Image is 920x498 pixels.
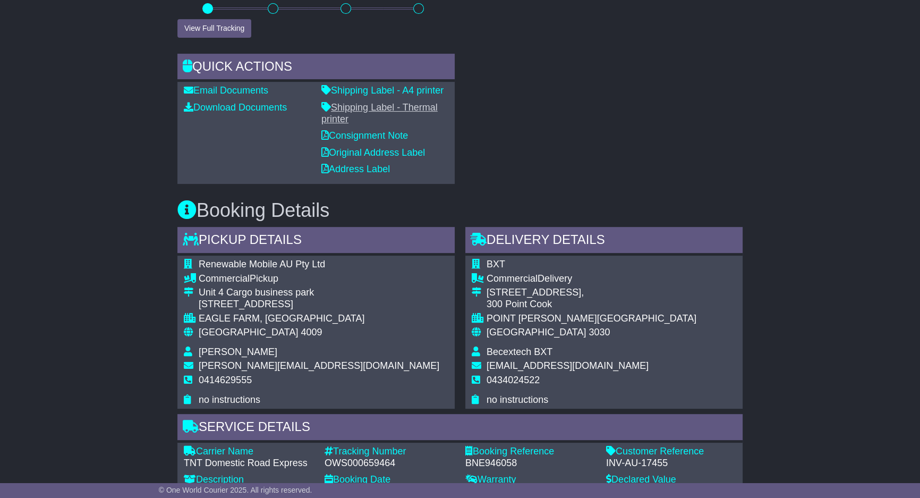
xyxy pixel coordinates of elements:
[199,313,439,325] div: EAGLE FARM, [GEOGRAPHIC_DATA]
[487,313,696,325] div: POINT [PERSON_NAME][GEOGRAPHIC_DATA]
[199,287,439,299] div: Unit 4 Cargo business park
[487,299,696,310] div: 300 Point Cook
[159,486,312,494] span: © One World Courier 2025. All rights reserved.
[465,227,743,256] div: Delivery Details
[321,130,408,141] a: Consignment Note
[184,474,314,486] div: Description
[184,458,314,469] div: TNT Domestic Road Express
[199,299,439,310] div: [STREET_ADDRESS]
[606,446,736,458] div: Customer Reference
[321,164,390,174] a: Address Label
[177,414,743,443] div: Service Details
[487,287,696,299] div: [STREET_ADDRESS],
[184,85,268,96] a: Email Documents
[487,347,552,357] span: Becextech BXT
[177,19,251,38] button: View Full Tracking
[589,327,610,337] span: 3030
[184,102,287,113] a: Download Documents
[199,360,439,371] span: [PERSON_NAME][EMAIL_ADDRESS][DOMAIN_NAME]
[325,458,455,469] div: OWS000659464
[199,259,325,269] span: Renewable Mobile AU Pty Ltd
[487,273,696,285] div: Delivery
[487,259,505,269] span: BXT
[199,273,439,285] div: Pickup
[321,85,444,96] a: Shipping Label - A4 printer
[321,147,425,158] a: Original Address Label
[321,102,438,124] a: Shipping Label - Thermal printer
[606,474,736,486] div: Declared Value
[465,458,595,469] div: BNE946058
[325,474,455,486] div: Booking Date
[177,227,455,256] div: Pickup Details
[465,446,595,458] div: Booking Reference
[487,394,548,405] span: no instructions
[184,446,314,458] div: Carrier Name
[199,394,260,405] span: no instructions
[606,458,736,469] div: INV-AU-17455
[465,474,595,486] div: Warranty
[487,375,540,385] span: 0434024522
[301,327,322,337] span: 4009
[487,360,649,371] span: [EMAIL_ADDRESS][DOMAIN_NAME]
[199,273,250,284] span: Commercial
[487,273,538,284] span: Commercial
[199,347,277,357] span: [PERSON_NAME]
[199,327,298,337] span: [GEOGRAPHIC_DATA]
[487,327,586,337] span: [GEOGRAPHIC_DATA]
[325,446,455,458] div: Tracking Number
[177,200,743,221] h3: Booking Details
[177,54,455,82] div: Quick Actions
[199,375,252,385] span: 0414629555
